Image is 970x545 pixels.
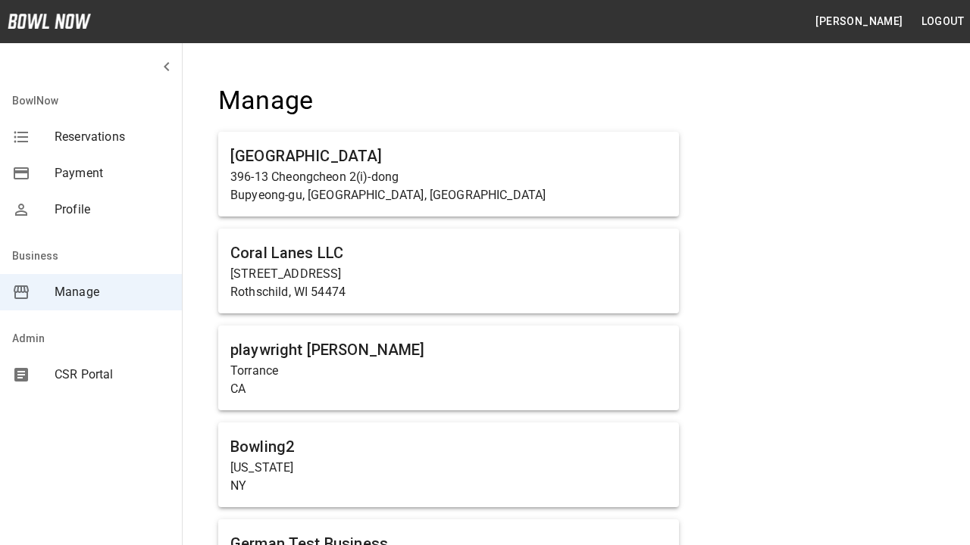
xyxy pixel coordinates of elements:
span: Profile [55,201,170,219]
p: CA [230,380,667,398]
p: Bupyeong-gu, [GEOGRAPHIC_DATA], [GEOGRAPHIC_DATA] [230,186,667,204]
span: Manage [55,283,170,301]
h6: Coral Lanes LLC [230,241,667,265]
button: Logout [915,8,970,36]
span: CSR Portal [55,366,170,384]
span: Payment [55,164,170,182]
img: logo [8,14,91,29]
button: [PERSON_NAME] [809,8,909,36]
span: Reservations [55,128,170,146]
h4: Manage [218,85,679,117]
p: [US_STATE] [230,459,667,477]
p: Rothschild, WI 54474 [230,283,667,301]
p: [STREET_ADDRESS] [230,265,667,283]
h6: [GEOGRAPHIC_DATA] [230,144,667,168]
p: NY [230,477,667,495]
p: Torrance [230,362,667,380]
h6: Bowling2 [230,434,667,459]
h6: playwright [PERSON_NAME] [230,338,667,362]
p: 396-13 Cheongcheon 2(i)-dong [230,168,667,186]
